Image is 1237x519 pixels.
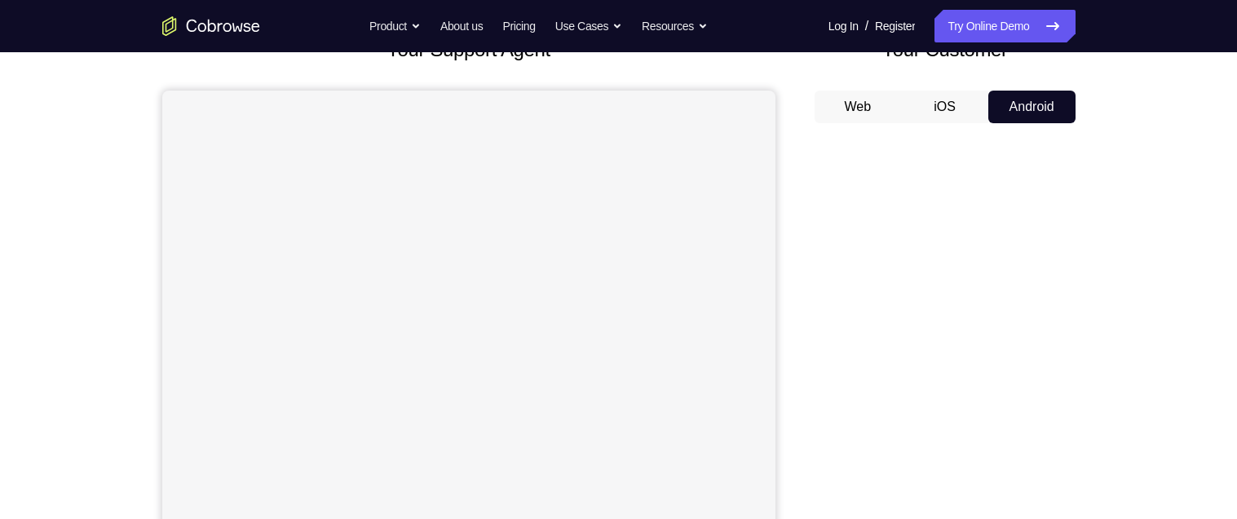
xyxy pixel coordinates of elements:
button: Use Cases [555,10,622,42]
button: Resources [642,10,708,42]
button: Android [988,91,1076,123]
a: Pricing [502,10,535,42]
a: Try Online Demo [934,10,1075,42]
a: Register [875,10,915,42]
button: iOS [901,91,988,123]
span: / [865,16,868,36]
button: Product [369,10,421,42]
button: Web [815,91,902,123]
a: About us [440,10,483,42]
a: Log In [828,10,859,42]
a: Go to the home page [162,16,260,36]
